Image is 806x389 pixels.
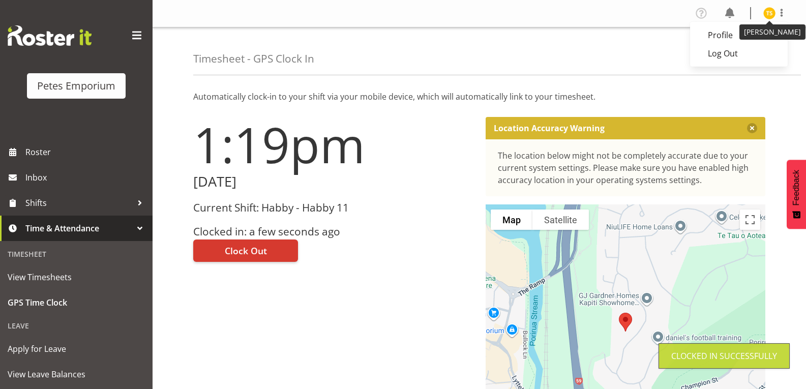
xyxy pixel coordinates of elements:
span: Feedback [792,170,801,205]
span: GPS Time Clock [8,295,145,310]
button: Close message [747,123,757,133]
div: Petes Emporium [37,78,115,94]
p: Automatically clock-in to your shift via your mobile device, which will automatically link to you... [193,91,765,103]
button: Toggle fullscreen view [740,210,760,230]
button: Feedback - Show survey [787,160,806,229]
a: Apply for Leave [3,336,150,362]
a: GPS Time Clock [3,290,150,315]
a: Log Out [690,44,788,63]
h2: [DATE] [193,174,473,190]
span: Time & Attendance [25,221,132,236]
h3: Clocked in: a few seconds ago [193,226,473,237]
h1: 1:19pm [193,117,473,172]
h4: Timesheet - GPS Clock In [193,53,314,65]
button: Clock Out [193,240,298,262]
span: Apply for Leave [8,341,145,356]
span: Shifts [25,195,132,211]
img: tamara-straker11292.jpg [763,7,775,19]
div: The location below might not be completely accurate due to your current system settings. Please m... [498,149,754,186]
div: Clocked in Successfully [671,350,777,362]
a: View Leave Balances [3,362,150,387]
span: View Timesheets [8,270,145,285]
span: Clock Out [225,244,267,257]
span: Roster [25,144,147,160]
a: Profile [690,26,788,44]
div: Leave [3,315,150,336]
h3: Current Shift: Habby - Habby 11 [193,202,473,214]
button: Show satellite imagery [532,210,589,230]
button: Show street map [491,210,532,230]
span: View Leave Balances [8,367,145,382]
a: View Timesheets [3,264,150,290]
p: Location Accuracy Warning [494,123,605,133]
span: Inbox [25,170,147,185]
img: Rosterit website logo [8,25,92,46]
div: Timesheet [3,244,150,264]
